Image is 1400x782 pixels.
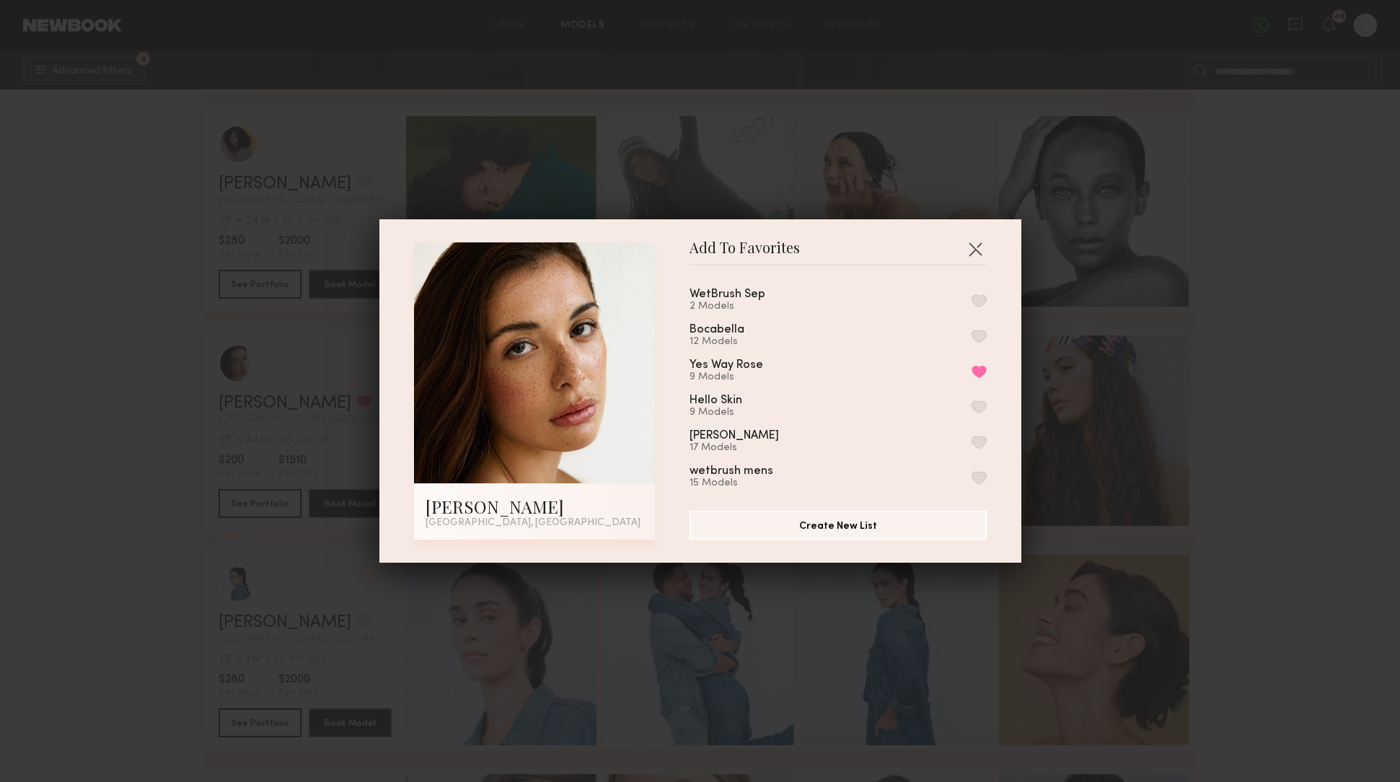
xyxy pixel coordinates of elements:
div: WetBrush Sep [690,289,765,301]
div: 9 Models [690,372,798,383]
div: [GEOGRAPHIC_DATA], [GEOGRAPHIC_DATA] [426,518,643,528]
div: 17 Models [690,442,814,454]
span: Add To Favorites [690,242,800,264]
div: 12 Models [690,336,779,348]
div: wetbrush mens [690,465,773,478]
div: Bocabella [690,324,744,336]
div: 15 Models [690,478,808,489]
div: Hello Skin [690,395,742,407]
div: Yes Way Rose [690,359,763,372]
div: 2 Models [690,301,800,312]
div: [PERSON_NAME] [426,495,643,518]
div: [PERSON_NAME] [690,430,779,442]
button: Close [964,237,987,260]
button: Create New List [690,511,987,540]
div: 9 Models [690,407,777,418]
